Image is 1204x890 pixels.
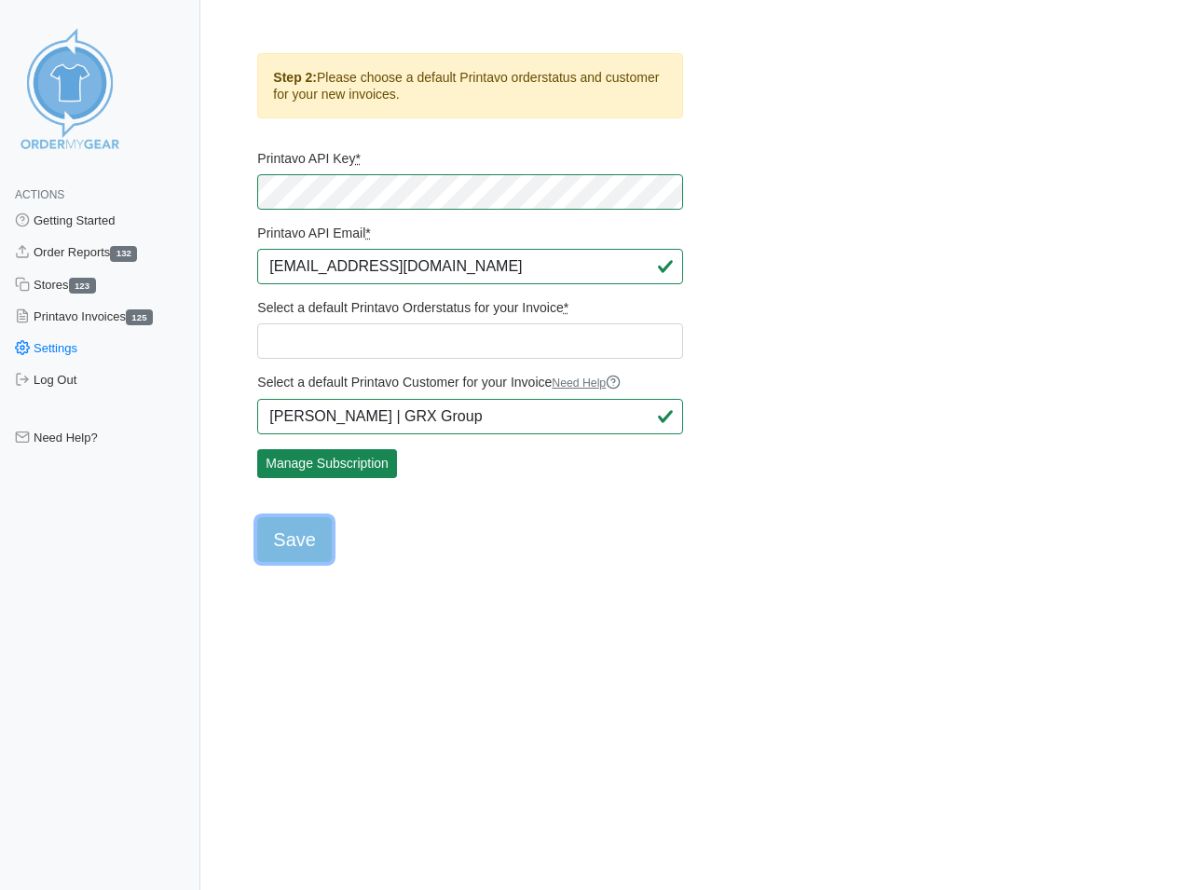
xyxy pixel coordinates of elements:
input: Type at least 4 characters [257,399,683,434]
label: Printavo API Email [257,225,683,241]
span: Actions [15,188,64,201]
abbr: required [365,226,370,240]
abbr: required [564,300,568,315]
span: 123 [69,278,96,294]
input: Save [257,517,332,562]
span: 132 [110,246,137,262]
a: Need Help [552,377,621,390]
label: Printavo API Key [257,150,683,167]
strong: Step 2: [273,70,317,85]
abbr: required [355,151,360,166]
label: Select a default Printavo Customer for your Invoice [257,374,683,391]
span: 125 [126,309,153,325]
div: Please choose a default Printavo orderstatus and customer for your new invoices. [257,53,683,118]
label: Select a default Printavo Orderstatus for your Invoice [257,299,683,316]
a: Manage Subscription [257,449,397,478]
